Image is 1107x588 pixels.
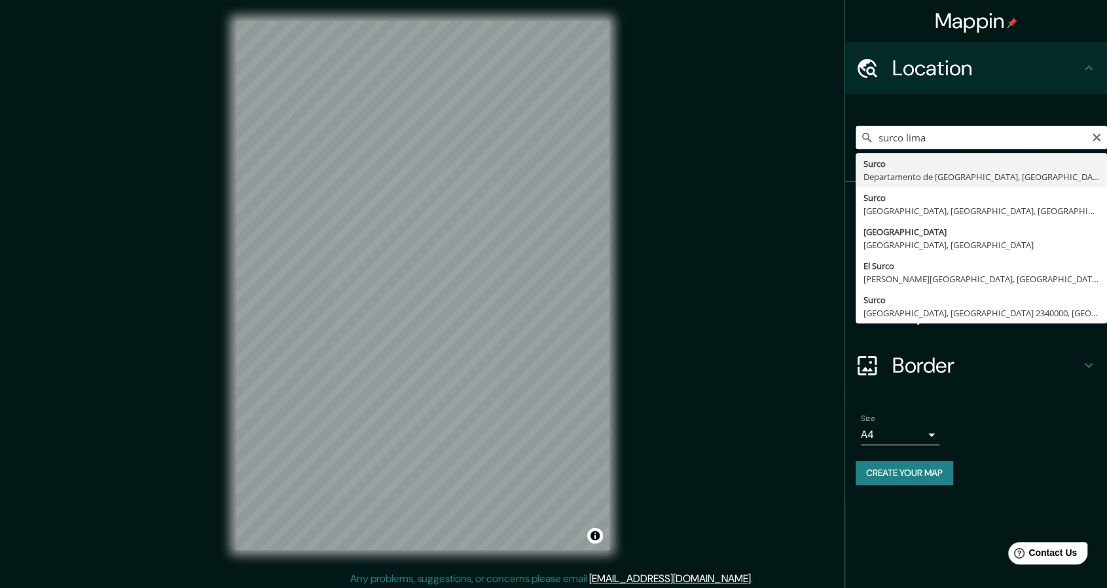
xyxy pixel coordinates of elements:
div: Pins [845,182,1107,234]
div: Surco [863,157,1099,170]
div: Surco [863,293,1099,306]
div: . [753,571,755,587]
div: Surco [863,191,1099,204]
div: . [755,571,757,587]
div: Layout [845,287,1107,339]
div: A4 [861,424,939,445]
div: [GEOGRAPHIC_DATA], [GEOGRAPHIC_DATA] 2340000, [GEOGRAPHIC_DATA] [863,306,1099,320]
img: pin-icon.png [1007,18,1017,28]
a: [EMAIL_ADDRESS][DOMAIN_NAME] [589,572,751,585]
div: [PERSON_NAME][GEOGRAPHIC_DATA], [GEOGRAPHIC_DATA][PERSON_NAME] 8150000, [GEOGRAPHIC_DATA] [863,272,1099,285]
h4: Layout [892,300,1081,326]
h4: Location [892,55,1081,81]
div: El Surco [863,259,1099,272]
div: [GEOGRAPHIC_DATA], [GEOGRAPHIC_DATA] [863,238,1099,251]
div: [GEOGRAPHIC_DATA] [863,225,1099,238]
button: Create your map [856,461,953,485]
h4: Mappin [935,8,1018,34]
input: Pick your city or area [856,126,1107,149]
div: Border [845,339,1107,392]
button: Clear [1091,130,1102,143]
iframe: Help widget launcher [990,537,1093,574]
div: [GEOGRAPHIC_DATA], [GEOGRAPHIC_DATA], [GEOGRAPHIC_DATA] [863,204,1099,217]
p: Any problems, suggestions, or concerns please email . [350,571,753,587]
div: Location [845,42,1107,94]
label: Size [861,413,875,424]
div: Departamento de [GEOGRAPHIC_DATA], [GEOGRAPHIC_DATA] [863,170,1099,183]
div: Style [845,234,1107,287]
button: Toggle attribution [587,528,603,543]
h4: Border [892,352,1081,378]
canvas: Map [236,21,609,550]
